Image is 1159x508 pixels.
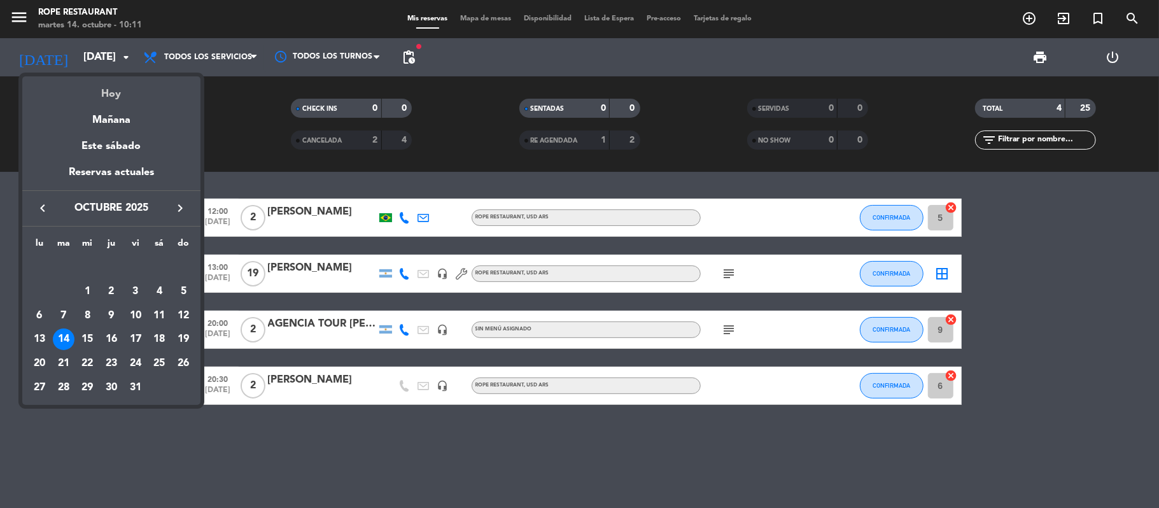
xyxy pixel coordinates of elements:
div: 9 [101,305,122,327]
th: martes [52,236,76,256]
td: 8 de octubre de 2025 [75,304,99,328]
td: 12 de octubre de 2025 [171,304,195,328]
td: 17 de octubre de 2025 [123,327,148,351]
td: 24 de octubre de 2025 [123,351,148,376]
td: 21 de octubre de 2025 [52,351,76,376]
td: 22 de octubre de 2025 [75,351,99,376]
div: 28 [53,377,74,399]
div: Mañana [22,102,200,129]
td: 15 de octubre de 2025 [75,327,99,351]
div: 24 [125,353,146,374]
td: 18 de octubre de 2025 [148,327,172,351]
td: 9 de octubre de 2025 [99,304,123,328]
td: 3 de octubre de 2025 [123,279,148,304]
div: 30 [101,377,122,399]
td: 14 de octubre de 2025 [52,327,76,351]
td: 23 de octubre de 2025 [99,351,123,376]
div: 22 [76,353,98,374]
td: 27 de octubre de 2025 [27,376,52,400]
td: 1 de octubre de 2025 [75,279,99,304]
div: 27 [29,377,50,399]
div: 12 [172,305,194,327]
i: keyboard_arrow_left [35,201,50,216]
button: keyboard_arrow_left [31,200,54,216]
div: 3 [125,281,146,302]
div: 11 [148,305,170,327]
td: 25 de octubre de 2025 [148,351,172,376]
td: 29 de octubre de 2025 [75,376,99,400]
td: 7 de octubre de 2025 [52,304,76,328]
td: 19 de octubre de 2025 [171,327,195,351]
div: 20 [29,353,50,374]
td: 31 de octubre de 2025 [123,376,148,400]
td: 13 de octubre de 2025 [27,327,52,351]
td: 4 de octubre de 2025 [148,279,172,304]
div: 4 [148,281,170,302]
div: 2 [101,281,122,302]
td: 6 de octubre de 2025 [27,304,52,328]
th: lunes [27,236,52,256]
td: 11 de octubre de 2025 [148,304,172,328]
td: 16 de octubre de 2025 [99,327,123,351]
td: 20 de octubre de 2025 [27,351,52,376]
td: 30 de octubre de 2025 [99,376,123,400]
div: 21 [53,353,74,374]
div: 7 [53,305,74,327]
td: 28 de octubre de 2025 [52,376,76,400]
div: 15 [76,328,98,350]
div: 19 [172,328,194,350]
td: OCT. [27,255,195,279]
span: octubre 2025 [54,200,169,216]
div: 16 [101,328,122,350]
div: 8 [76,305,98,327]
td: 5 de octubre de 2025 [171,279,195,304]
th: viernes [123,236,148,256]
div: 5 [172,281,194,302]
th: sábado [148,236,172,256]
div: Este sábado [22,129,200,164]
div: 17 [125,328,146,350]
div: 23 [101,353,122,374]
div: 26 [172,353,194,374]
div: 13 [29,328,50,350]
div: Hoy [22,76,200,102]
i: keyboard_arrow_right [172,201,188,216]
th: domingo [171,236,195,256]
div: 29 [76,377,98,399]
div: 6 [29,305,50,327]
div: 25 [148,353,170,374]
div: 18 [148,328,170,350]
div: 10 [125,305,146,327]
div: 1 [76,281,98,302]
td: 2 de octubre de 2025 [99,279,123,304]
div: 31 [125,377,146,399]
div: 14 [53,328,74,350]
div: Reservas actuales [22,164,200,190]
td: 26 de octubre de 2025 [171,351,195,376]
th: jueves [99,236,123,256]
button: keyboard_arrow_right [169,200,192,216]
td: 10 de octubre de 2025 [123,304,148,328]
th: miércoles [75,236,99,256]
